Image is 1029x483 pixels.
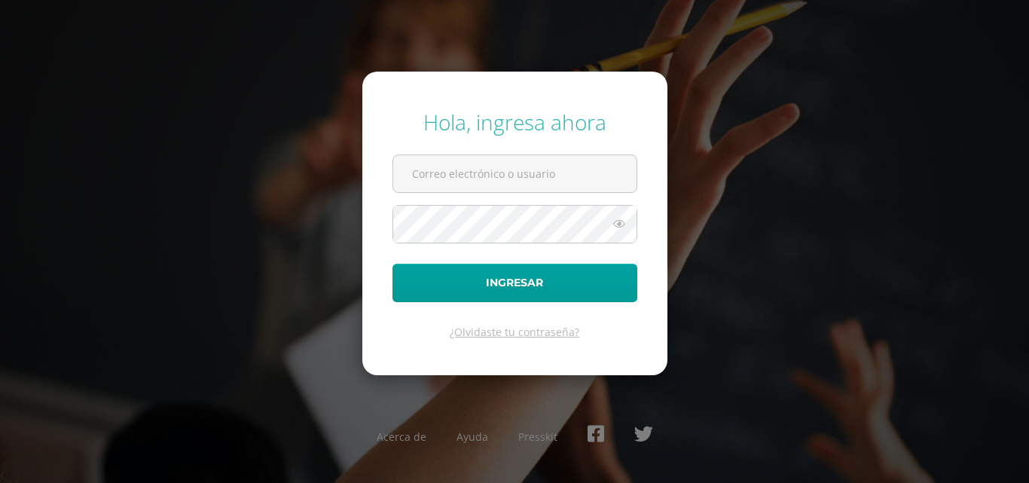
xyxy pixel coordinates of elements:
[377,430,426,444] a: Acerca de
[392,108,637,136] div: Hola, ingresa ahora
[450,325,579,339] a: ¿Olvidaste tu contraseña?
[393,155,637,192] input: Correo electrónico o usuario
[392,264,637,302] button: Ingresar
[456,430,488,444] a: Ayuda
[518,430,557,444] a: Presskit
